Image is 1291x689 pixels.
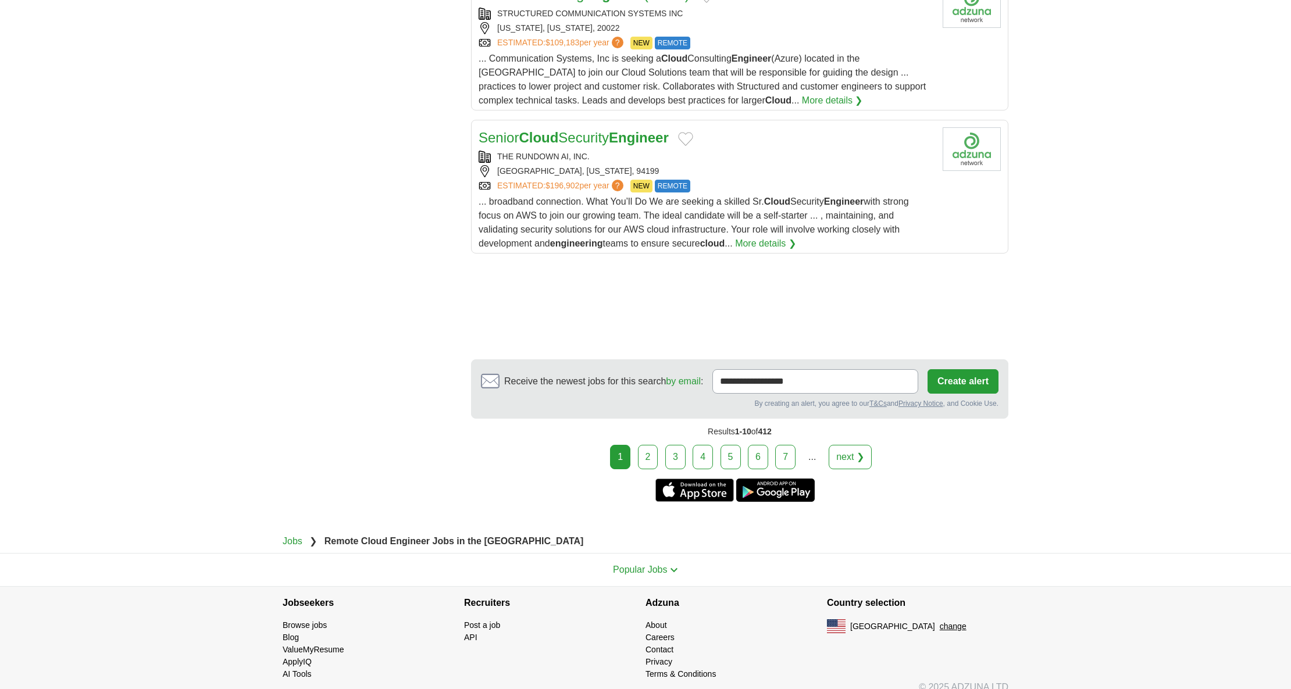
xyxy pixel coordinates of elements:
a: next ❯ [829,445,872,469]
span: [GEOGRAPHIC_DATA] [850,620,935,633]
button: Add to favorite jobs [678,132,693,146]
a: SeniorCloudSecurityEngineer [479,130,669,145]
img: US flag [827,619,846,633]
span: Popular Jobs [613,565,667,574]
a: Privacy Notice [898,399,943,408]
a: Terms & Conditions [646,669,716,679]
strong: Remote Cloud Engineer Jobs in the [GEOGRAPHIC_DATA] [324,536,584,546]
strong: engineering [550,238,603,248]
a: More details ❯ [735,237,796,251]
span: REMOTE [655,37,690,49]
a: ESTIMATED:$196,902per year? [497,180,626,192]
span: ... Communication Systems, Inc is seeking a Consulting (Azure) located in the [GEOGRAPHIC_DATA] t... [479,53,926,105]
span: $109,183 [545,38,579,47]
a: Blog [283,633,299,642]
a: 5 [721,445,741,469]
div: ... [801,445,824,469]
strong: Engineer [609,130,669,145]
div: STRUCTURED COMMUNICATION SYSTEMS INC [479,8,933,20]
span: NEW [630,180,652,192]
h4: Country selection [827,587,1008,619]
span: REMOTE [655,180,690,192]
img: Company logo [943,127,1001,171]
a: 3 [665,445,686,469]
strong: Cloud [519,130,558,145]
a: 4 [693,445,713,469]
span: ... broadband connection. What You’ll Do We are seeking a skilled Sr. Security with strong focus ... [479,197,909,248]
div: THE RUNDOWN AI, INC. [479,151,933,163]
a: 2 [638,445,658,469]
a: About [646,620,667,630]
a: Get the iPhone app [655,479,734,502]
a: T&Cs [869,399,887,408]
span: ? [612,37,623,48]
span: Receive the newest jobs for this search : [504,374,703,388]
strong: cloud [700,238,725,248]
strong: Cloud [764,197,790,206]
strong: Cloud [661,53,687,63]
a: by email [666,376,701,386]
a: Post a job [464,620,500,630]
strong: Engineer [824,197,864,206]
a: Browse jobs [283,620,327,630]
span: $196,902 [545,181,579,190]
div: [GEOGRAPHIC_DATA], [US_STATE], 94199 [479,165,933,177]
button: change [940,620,967,633]
span: ? [612,180,623,191]
a: Privacy [646,657,672,666]
span: 1-10 [735,427,751,436]
div: Results of [471,419,1008,445]
strong: Engineer [732,53,771,63]
a: API [464,633,477,642]
a: 6 [748,445,768,469]
a: Jobs [283,536,302,546]
a: Get the Android app [736,479,815,502]
a: ValueMyResume [283,645,344,654]
strong: Cloud [765,95,791,105]
span: ❯ [309,536,317,546]
button: Create alert [928,369,998,394]
a: ESTIMATED:$109,183per year? [497,37,626,49]
a: Contact [646,645,673,654]
span: 412 [758,427,772,436]
div: [US_STATE], [US_STATE], 20022 [479,22,933,34]
span: NEW [630,37,652,49]
a: ApplyIQ [283,657,312,666]
img: toggle icon [670,567,678,573]
a: Careers [646,633,675,642]
div: By creating an alert, you agree to our and , and Cookie Use. [481,398,998,409]
div: 1 [610,445,630,469]
a: More details ❯ [802,94,863,108]
a: AI Tools [283,669,312,679]
a: 7 [775,445,796,469]
iframe: Ads by Google [471,263,1008,350]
